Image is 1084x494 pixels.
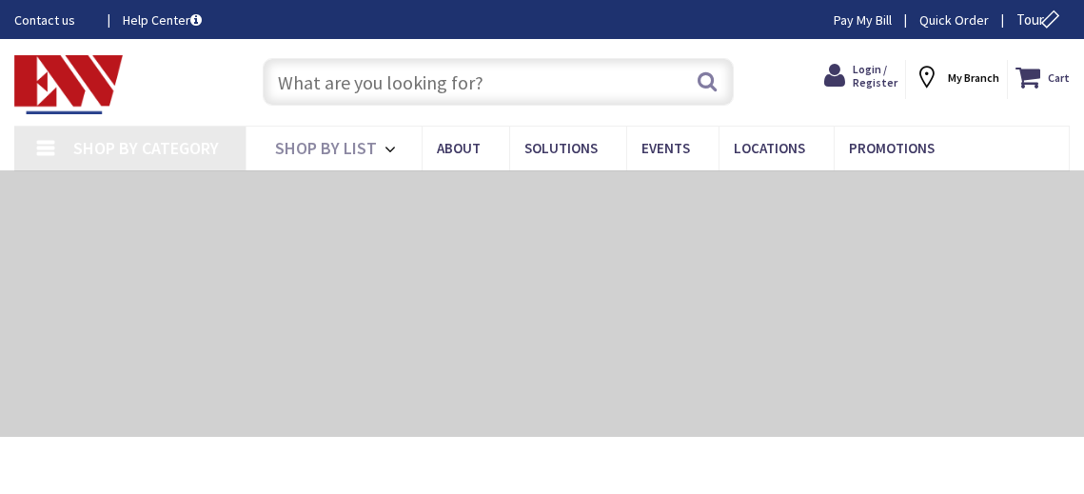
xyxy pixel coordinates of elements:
[73,137,219,159] span: Shop By Category
[123,10,202,30] a: Help Center
[1015,60,1070,94] a: Cart
[734,139,805,157] span: Locations
[641,139,690,157] span: Events
[263,58,734,106] input: What are you looking for?
[524,139,598,157] span: Solutions
[1048,60,1070,94] strong: Cart
[824,60,897,92] a: Login / Register
[919,10,989,30] a: Quick Order
[14,10,92,30] a: Contact us
[914,60,999,94] div: My Branch
[948,70,999,85] strong: My Branch
[834,10,892,30] a: Pay My Bill
[275,137,377,159] span: Shop By List
[849,139,935,157] span: Promotions
[14,55,123,114] img: Electrical Wholesalers, Inc.
[437,139,481,157] span: About
[1016,10,1065,29] span: Tour
[853,62,897,89] span: Login / Register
